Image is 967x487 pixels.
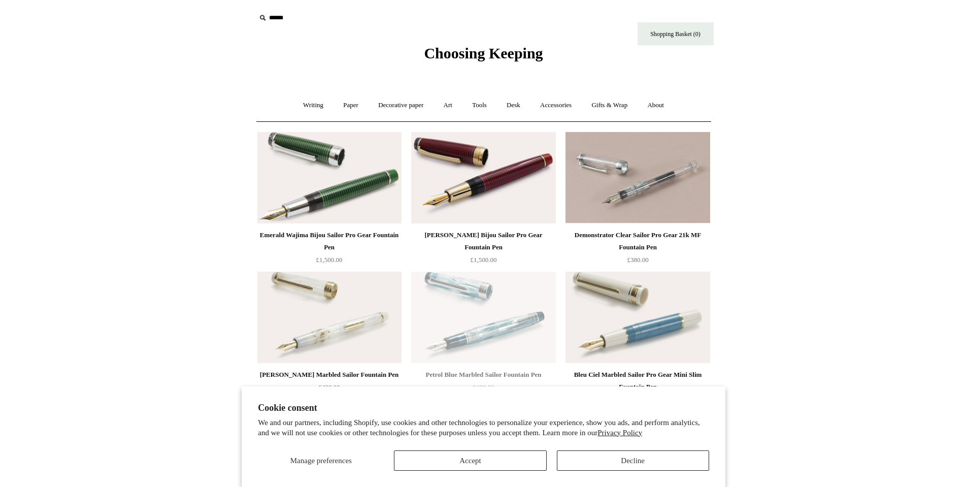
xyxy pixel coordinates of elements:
[565,132,710,223] img: Demonstrator Clear Sailor Pro Gear 21k MF Fountain Pen
[638,92,673,119] a: About
[257,272,402,363] img: Pearl White Marbled Sailor Fountain Pen
[497,92,529,119] a: Desk
[260,369,399,381] div: [PERSON_NAME] Marbled Sailor Fountain Pen
[260,229,399,253] div: Emerald Wajima Bijou Sailor Pro Gear Fountain Pen
[369,92,432,119] a: Decorative paper
[334,92,368,119] a: Paper
[414,229,553,253] div: [PERSON_NAME] Bijou Sailor Pro Gear Fountain Pen
[411,369,555,410] a: Petrol Blue Marbled Sailor Fountain Pen £400.00
[257,272,402,363] a: Pearl White Marbled Sailor Fountain Pen Pearl White Marbled Sailor Fountain Pen
[411,272,555,363] img: Petrol Blue Marbled Sailor Fountain Pen
[411,229,555,271] a: [PERSON_NAME] Bijou Sailor Pro Gear Fountain Pen £1,500.00
[582,92,637,119] a: Gifts & Wrap
[627,256,648,264] span: £380.00
[316,256,343,264] span: £1,500.00
[565,272,710,363] a: Bleu Ciel Marbled Sailor Pro Gear Mini Slim Fountain Pen Bleu Ciel Marbled Sailor Pro Gear Mini S...
[294,92,332,119] a: Writing
[565,229,710,271] a: Demonstrator Clear Sailor Pro Gear 21k MF Fountain Pen £380.00
[471,256,497,264] span: £1,500.00
[318,383,340,391] span: £400.00
[597,429,642,437] a: Privacy Policy
[258,418,709,438] p: We and our partners, including Shopify, use cookies and other technologies to personalize your ex...
[257,132,402,223] img: Emerald Wajima Bijou Sailor Pro Gear Fountain Pen
[257,369,402,410] a: [PERSON_NAME] Marbled Sailor Fountain Pen £400.00
[568,369,707,393] div: Bleu Ciel Marbled Sailor Pro Gear Mini Slim Fountain Pen
[565,132,710,223] a: Demonstrator Clear Sailor Pro Gear 21k MF Fountain Pen Demonstrator Clear Sailor Pro Gear 21k MF ...
[557,450,709,471] button: Decline
[290,457,352,465] span: Manage preferences
[411,132,555,223] img: Ruby Wajima Bijou Sailor Pro Gear Fountain Pen
[411,272,555,363] a: Petrol Blue Marbled Sailor Fountain Pen Petrol Blue Marbled Sailor Fountain Pen
[414,369,553,381] div: Petrol Blue Marbled Sailor Fountain Pen
[473,383,494,391] span: £400.00
[435,92,461,119] a: Art
[411,132,555,223] a: Ruby Wajima Bijou Sailor Pro Gear Fountain Pen Ruby Wajima Bijou Sailor Pro Gear Fountain Pen
[257,229,402,271] a: Emerald Wajima Bijou Sailor Pro Gear Fountain Pen £1,500.00
[531,92,581,119] a: Accessories
[394,450,546,471] button: Accept
[257,132,402,223] a: Emerald Wajima Bijou Sailor Pro Gear Fountain Pen Emerald Wajima Bijou Sailor Pro Gear Fountain Pen
[463,92,496,119] a: Tools
[638,22,714,45] a: Shopping Basket (0)
[568,229,707,253] div: Demonstrator Clear Sailor Pro Gear 21k MF Fountain Pen
[424,45,543,61] span: Choosing Keeping
[565,369,710,410] a: Bleu Ciel Marbled Sailor Pro Gear Mini Slim Fountain Pen £200.00
[258,450,384,471] button: Manage preferences
[565,272,710,363] img: Bleu Ciel Marbled Sailor Pro Gear Mini Slim Fountain Pen
[424,53,543,60] a: Choosing Keeping
[258,403,709,413] h2: Cookie consent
